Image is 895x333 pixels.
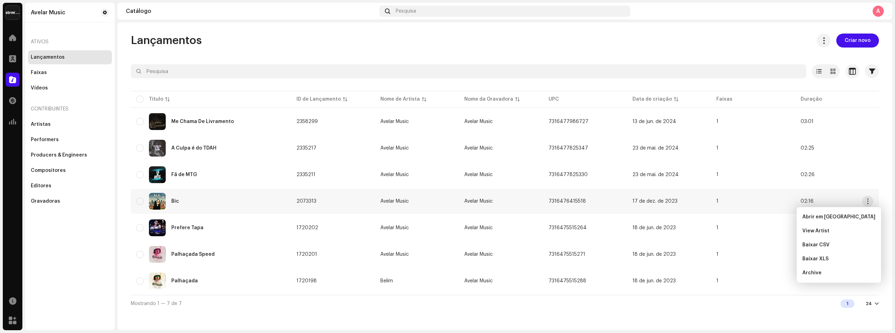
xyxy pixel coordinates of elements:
[31,137,59,143] div: Performers
[716,252,718,257] span: 1
[31,183,51,189] div: Editores
[840,299,854,308] div: 1
[549,146,588,151] span: 7316477825347
[380,252,409,257] div: Avelar Music
[149,193,166,210] img: 0ca74282-bb57-4419-8e4a-5cf3297f80f1
[464,146,493,151] span: Avelar Music
[632,278,676,283] span: 18 de jun. de 2023
[149,219,166,236] img: ccc9fe80-0794-4953-aadb-96a629750801
[31,122,51,127] div: Artistas
[6,6,20,20] img: 408b884b-546b-4518-8448-1008f9c76b02
[31,198,60,204] div: Gravadoras
[149,113,166,130] img: 2ddb59cb-0365-48e0-b09c-e8f7c62d9955
[28,148,112,162] re-m-nav-item: Producers & Engineers
[171,172,197,177] div: Fã de MTG
[296,146,316,151] span: 2335217
[28,133,112,147] re-m-nav-item: Performers
[171,252,215,257] div: Palhaçada Speed
[380,278,393,283] div: Belim
[866,301,872,306] div: 24
[716,278,718,283] span: 1
[149,166,166,183] img: 407826d9-8fde-46d3-bedc-4eefa588dd30
[28,101,112,117] div: Contribuintes
[632,199,678,204] span: 17 de dez. de 2023
[171,119,234,124] div: Me Chama De Livramento
[801,172,815,177] span: 02:26
[380,119,453,124] span: Avelar Music
[464,278,493,283] span: Avelar Music
[126,8,377,14] div: Catálogo
[31,55,65,60] div: Lançamentos
[31,10,65,15] div: Avelar Music
[171,146,216,151] div: A Culpa é do TDAH
[28,164,112,178] re-m-nav-item: Compositores
[716,146,718,151] span: 1
[31,85,48,91] div: Vídeos
[380,278,453,283] span: Belim
[716,172,718,177] span: 1
[380,199,453,204] span: Avelar Music
[28,50,112,64] re-m-nav-item: Lançamentos
[28,66,112,80] re-m-nav-item: Faixas
[296,172,315,177] span: 2335211
[549,172,588,177] span: 7316477825330
[802,228,829,234] span: View Artist
[380,199,409,204] div: Avelar Music
[464,199,493,204] span: Avelar Music
[549,278,586,283] span: 7316475515288
[464,96,513,103] div: Nome da Gravadora
[380,96,420,103] div: Nome de Artista
[380,225,453,230] span: Avelar Music
[28,81,112,95] re-m-nav-item: Vídeos
[28,117,112,131] re-m-nav-item: Artistas
[131,34,202,48] span: Lançamentos
[31,168,66,173] div: Compositores
[802,270,822,276] span: Archive
[801,119,814,124] span: 03:01
[836,34,879,48] button: Criar novo
[632,119,676,124] span: 13 de jun. de 2024
[464,119,493,124] span: Avelar Music
[632,225,676,230] span: 18 de jun. de 2023
[131,64,806,78] input: Pesquisa
[171,199,179,204] div: Bic
[171,225,203,230] div: Prefere Tapa
[802,242,830,248] span: Baixar CSV
[380,119,409,124] div: Avelar Music
[31,152,87,158] div: Producers & Engineers
[296,119,318,124] span: 2358299
[549,199,586,204] span: 7316476415518
[149,140,166,157] img: 2302f463-2fc8-4786-b59a-d37eb45460be
[296,225,318,230] span: 1720202
[801,146,814,151] span: 02:25
[464,252,493,257] span: Avelar Music
[28,194,112,208] re-m-nav-item: Gravadoras
[396,8,416,14] span: Pesquisa
[549,225,587,230] span: 7316475515264
[802,214,875,220] span: Abrir em [GEOGRAPHIC_DATA]
[549,119,588,124] span: 7316477986727
[380,172,409,177] div: Avelar Music
[716,119,718,124] span: 1
[296,199,316,204] span: 2073313
[171,278,198,283] div: Palhaçada
[716,199,718,204] span: 1
[802,256,829,262] span: Baixar XLS
[296,96,341,103] div: ID de Lançamento
[149,246,166,263] img: 6d6bb2cf-d97f-44a8-9f0d-e4573ec537e4
[716,225,718,230] span: 1
[296,278,317,283] span: 1720198
[632,146,679,151] span: 23 de mai. de 2024
[28,34,112,50] re-a-nav-header: Ativos
[801,199,814,204] span: 02:16
[380,225,409,230] div: Avelar Music
[464,225,493,230] span: Avelar Music
[632,172,679,177] span: 23 de mai. de 2024
[380,172,453,177] span: Avelar Music
[873,6,884,17] div: A
[28,179,112,193] re-m-nav-item: Editores
[149,273,166,289] img: a8d33d0f-939f-4a19-8d68-4535b51f8fa8
[31,70,47,75] div: Faixas
[131,301,182,306] span: Mostrando 1 — 7 de 7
